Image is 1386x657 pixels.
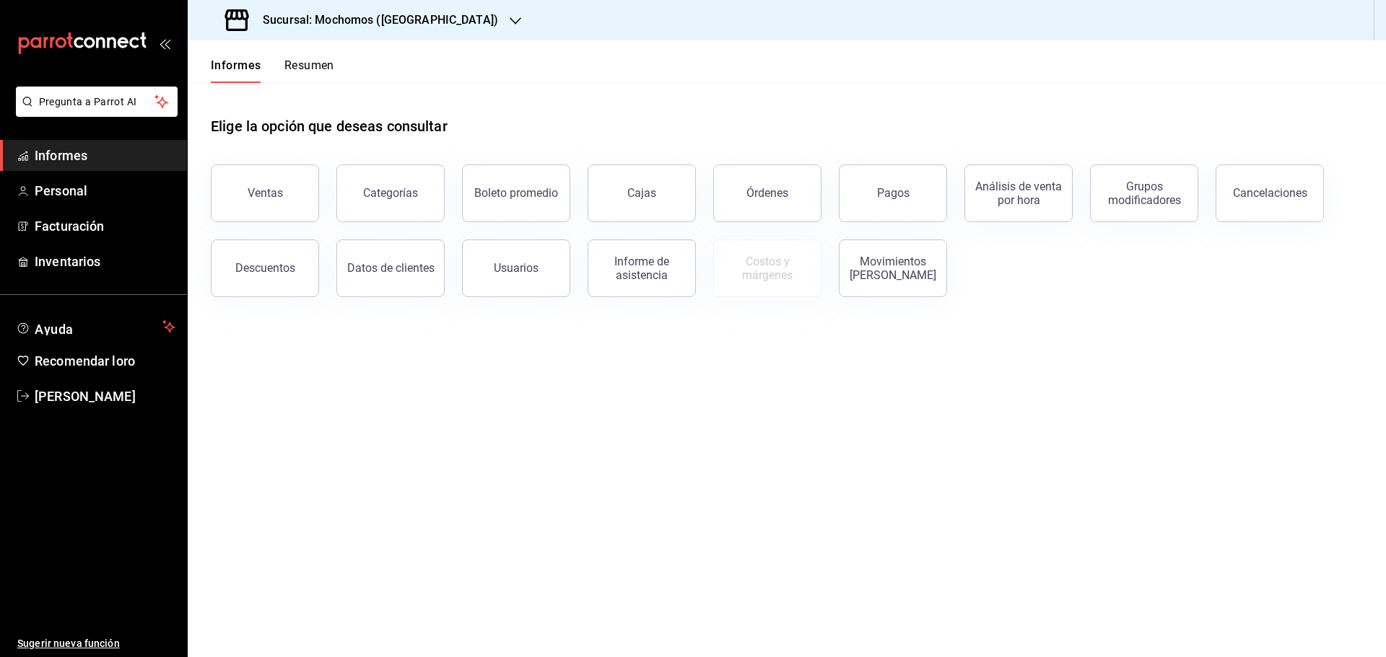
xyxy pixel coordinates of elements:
font: Resumen [284,58,334,72]
button: Datos de clientes [336,239,445,297]
button: Boleto promedio [462,164,570,222]
button: Órdenes [713,164,821,222]
font: Datos de clientes [347,261,435,275]
button: Movimientos [PERSON_NAME] [839,239,947,297]
button: Análisis de venta por hora [964,164,1073,222]
font: Grupos modificadores [1108,180,1181,207]
button: Pagos [839,164,947,222]
font: Informes [35,148,87,163]
a: Pregunta a Parrot AI [10,105,178,120]
font: Pagos [877,186,910,200]
font: Inventarios [35,254,100,269]
button: Cancelaciones [1216,164,1324,222]
font: Personal [35,183,87,198]
font: Análisis de venta por hora [975,180,1062,207]
font: Categorías [363,186,418,200]
font: Elige la opción que deseas consultar [211,118,448,135]
button: Informe de asistencia [588,239,696,297]
font: Cajas [627,186,656,200]
button: Grupos modificadores [1090,164,1198,222]
font: Costos y márgenes [742,255,793,282]
button: Cajas [588,164,696,222]
button: Usuarios [462,239,570,297]
font: Sucursal: Mochomos ([GEOGRAPHIC_DATA]) [263,13,498,27]
button: Ventas [211,164,319,222]
button: Pregunta a Parrot AI [16,87,178,117]
button: abrir_cajón_menú [159,38,170,49]
font: Ventas [248,186,283,200]
font: Usuarios [494,261,539,275]
button: Categorías [336,164,445,222]
font: Recomendar loro [35,353,135,369]
font: Informes [211,58,261,72]
font: Ayuda [35,322,74,337]
button: Descuentos [211,239,319,297]
font: Boleto promedio [474,186,558,200]
font: Facturación [35,219,104,234]
font: Movimientos [PERSON_NAME] [850,255,936,282]
font: [PERSON_NAME] [35,389,136,404]
font: Informe de asistencia [614,255,669,282]
font: Sugerir nueva función [17,638,120,649]
font: Pregunta a Parrot AI [39,96,137,107]
font: Cancelaciones [1233,186,1307,200]
font: Descuentos [235,261,295,275]
div: pestañas de navegación [211,58,334,83]
font: Órdenes [746,186,788,200]
button: Contrata inventarios para ver este informe [713,239,821,297]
